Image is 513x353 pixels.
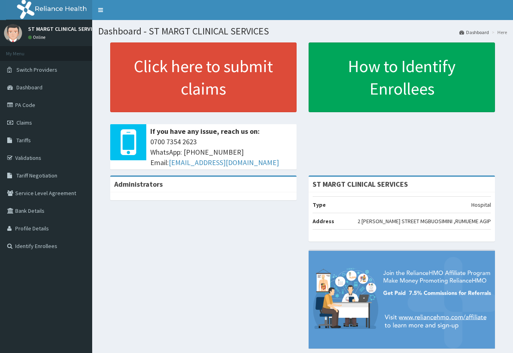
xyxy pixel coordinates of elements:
b: Administrators [114,180,163,189]
a: [EMAIL_ADDRESS][DOMAIN_NAME] [169,158,279,167]
p: 2 [PERSON_NAME] STREET MGBUOSIMINI ,RUMUEME AGIP [357,217,491,225]
span: Claims [16,119,32,126]
img: provider-team-banner.png [309,251,495,348]
p: ST MARGT CLINICAL SERVICES [28,26,101,32]
h1: Dashboard - ST MARGT CLINICAL SERVICES [98,26,507,36]
a: Dashboard [459,29,489,36]
img: User Image [4,24,22,42]
li: Here [490,29,507,36]
span: Tariff Negotiation [16,172,57,179]
strong: ST MARGT CLINICAL SERVICES [313,180,408,189]
b: If you have any issue, reach us on: [150,127,260,136]
b: Type [313,201,326,208]
span: Dashboard [16,84,42,91]
p: Hospital [471,201,491,209]
a: Online [28,34,47,40]
a: How to Identify Enrollees [309,42,495,112]
a: Click here to submit claims [110,42,297,112]
b: Address [313,218,334,225]
span: Switch Providers [16,66,57,73]
span: Tariffs [16,137,31,144]
span: 0700 7354 2623 WhatsApp: [PHONE_NUMBER] Email: [150,137,293,167]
